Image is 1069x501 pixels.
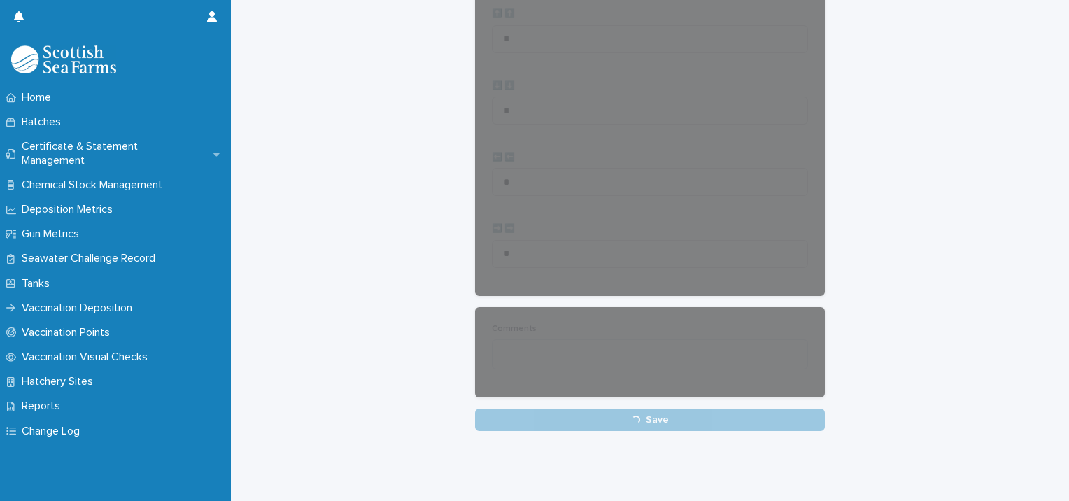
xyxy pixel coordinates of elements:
p: Vaccination Points [16,326,121,339]
p: Chemical Stock Management [16,178,174,192]
p: Vaccination Deposition [16,302,143,315]
p: Seawater Challenge Record [16,252,167,265]
img: uOABhIYSsOPhGJQdTwEw [11,45,116,73]
p: Reports [16,400,71,413]
button: Save [475,409,825,431]
p: Deposition Metrics [16,203,124,216]
p: Gun Metrics [16,227,90,241]
p: Home [16,91,62,104]
p: Tanks [16,277,61,290]
span: Save [646,415,669,425]
p: Certificate & Statement Management [16,140,213,167]
p: Change Log [16,425,91,438]
p: Batches [16,115,72,129]
p: Hatchery Sites [16,375,104,388]
p: Vaccination Visual Checks [16,351,159,364]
